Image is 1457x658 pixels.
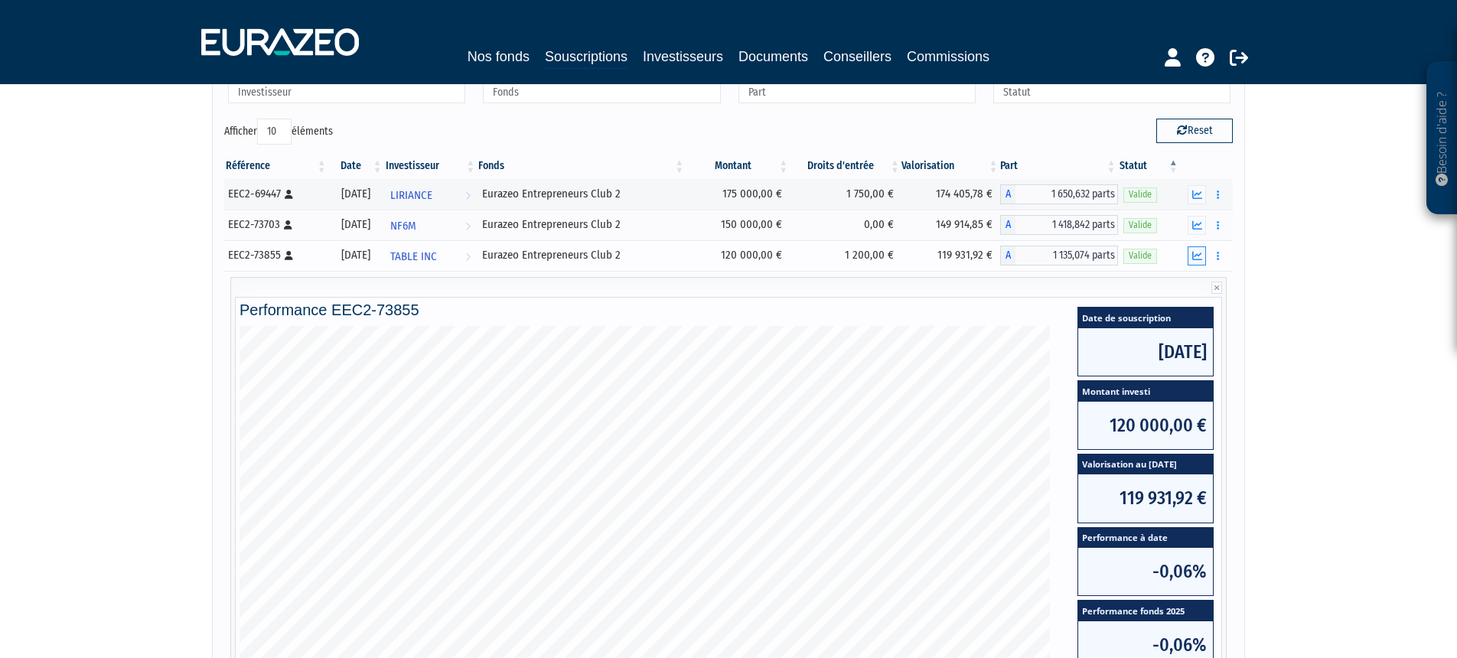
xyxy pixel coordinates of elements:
td: 120 000,00 € [686,240,790,271]
td: 0,00 € [790,210,901,240]
th: Valorisation: activer pour trier la colonne par ordre croissant [901,153,1000,179]
span: TABLE INC [390,243,437,271]
td: 150 000,00 € [686,210,790,240]
a: Documents [738,46,808,67]
th: Montant: activer pour trier la colonne par ordre croissant [686,153,790,179]
td: 149 914,85 € [901,210,1000,240]
th: Investisseur: activer pour trier la colonne par ordre croissant [384,153,478,179]
span: A [1000,246,1015,265]
span: Valorisation au [DATE] [1078,454,1213,475]
div: Eurazeo Entrepreneurs Club 2 [482,247,680,263]
span: 1 135,074 parts [1015,246,1118,265]
span: Valide [1123,249,1157,263]
a: TABLE INC [384,240,478,271]
div: A - Eurazeo Entrepreneurs Club 2 [1000,184,1118,204]
td: 175 000,00 € [686,179,790,210]
i: [Français] Personne physique [285,190,293,199]
div: A - Eurazeo Entrepreneurs Club 2 [1000,215,1118,235]
div: EEC2-69447 [228,186,323,202]
th: Référence : activer pour trier la colonne par ordre croissant [224,153,328,179]
span: 120 000,00 € [1078,402,1213,449]
div: A - Eurazeo Entrepreneurs Club 2 [1000,246,1118,265]
th: Part: activer pour trier la colonne par ordre croissant [1000,153,1118,179]
a: Nos fonds [468,46,530,67]
a: NF6M [384,210,478,240]
div: Eurazeo Entrepreneurs Club 2 [482,217,680,233]
a: Souscriptions [545,46,627,70]
th: Statut : activer pour trier la colonne par ordre d&eacute;croissant [1118,153,1180,179]
span: Valide [1123,218,1157,233]
div: [DATE] [334,247,379,263]
span: Performance à date [1078,528,1213,549]
td: 174 405,78 € [901,179,1000,210]
h4: Performance EEC2-73855 [240,301,1217,318]
i: [Français] Personne physique [285,251,293,260]
span: Performance fonds 2025 [1078,601,1213,621]
div: [DATE] [334,186,379,202]
p: Besoin d'aide ? [1433,70,1451,207]
a: Investisseurs [643,46,723,67]
span: Valide [1123,187,1157,202]
div: [DATE] [334,217,379,233]
td: 119 931,92 € [901,240,1000,271]
i: Voir l'investisseur [465,181,471,210]
td: 1 750,00 € [790,179,901,210]
span: Date de souscription [1078,308,1213,328]
a: Conseillers [823,46,891,67]
span: Montant investi [1078,381,1213,402]
select: Afficheréléments [257,119,292,145]
i: Voir l'investisseur [465,243,471,271]
i: [Français] Personne physique [284,220,292,230]
td: 1 200,00 € [790,240,901,271]
span: LIRIANCE [390,181,432,210]
div: EEC2-73703 [228,217,323,233]
span: A [1000,184,1015,204]
button: Reset [1156,119,1233,143]
span: 1 418,842 parts [1015,215,1118,235]
span: [DATE] [1078,328,1213,376]
span: NF6M [390,212,416,240]
img: 1732889491-logotype_eurazeo_blanc_rvb.png [201,28,359,56]
a: Commissions [907,46,989,67]
i: Voir l'investisseur [465,212,471,240]
div: Eurazeo Entrepreneurs Club 2 [482,186,680,202]
th: Fonds: activer pour trier la colonne par ordre croissant [477,153,686,179]
label: Afficher éléments [224,119,333,145]
span: 1 650,632 parts [1015,184,1118,204]
th: Date: activer pour trier la colonne par ordre croissant [328,153,384,179]
a: LIRIANCE [384,179,478,210]
span: -0,06% [1078,548,1213,595]
span: 119 931,92 € [1078,474,1213,522]
th: Droits d'entrée: activer pour trier la colonne par ordre croissant [790,153,901,179]
span: A [1000,215,1015,235]
div: EEC2-73855 [228,247,323,263]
